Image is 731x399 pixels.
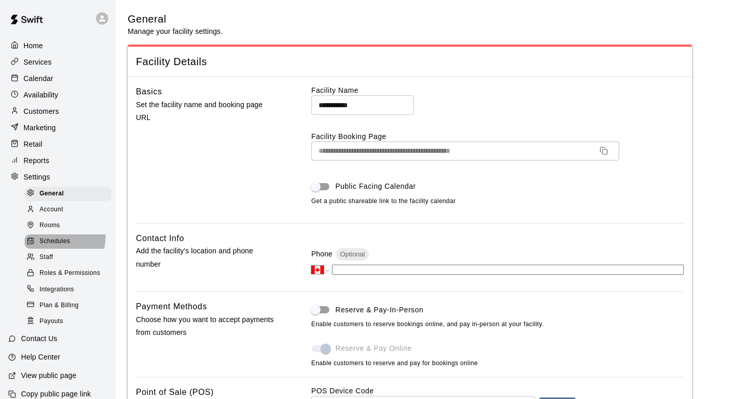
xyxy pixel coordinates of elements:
[21,389,91,399] p: Copy public page link
[311,360,478,367] span: Enable customers to reserve and pay for bookings online
[136,245,279,270] p: Add the facility's location and phone number
[21,370,76,381] p: View public page
[24,155,49,166] p: Reports
[39,252,53,263] span: Staff
[24,57,52,67] p: Services
[311,196,456,207] span: Get a public shareable link to the facility calendar
[136,85,162,98] h6: Basics
[24,139,43,149] p: Retail
[24,41,43,51] p: Home
[25,202,115,217] a: Account
[24,106,59,116] p: Customers
[8,54,107,70] a: Services
[39,236,70,247] span: Schedules
[25,282,115,297] a: Integrations
[8,38,107,53] a: Home
[25,250,115,266] a: Staff
[25,187,111,201] div: General
[136,386,214,399] h6: Point of Sale (POS)
[311,320,684,330] span: Enable customers to reserve bookings online, and pay in-person at your facility.
[21,333,57,344] p: Contact Us
[8,104,107,119] a: Customers
[24,172,50,182] p: Settings
[25,314,111,329] div: Payouts
[335,305,424,315] span: Reserve & Pay-In-Person
[25,218,111,233] div: Rooms
[8,120,107,135] a: Marketing
[25,234,111,249] div: Schedules
[136,300,207,313] h6: Payment Methods
[39,221,60,231] span: Rooms
[25,203,111,217] div: Account
[311,85,684,95] label: Facility Name
[8,153,107,168] a: Reports
[25,234,115,250] a: Schedules
[596,143,612,159] button: Copy URL
[311,387,374,395] label: POS Device Code
[335,343,412,354] span: Reserve & Pay Online
[39,285,74,295] span: Integrations
[39,268,100,278] span: Roles & Permissions
[25,186,115,202] a: General
[8,71,107,86] a: Calendar
[25,298,111,313] div: Plan & Billing
[335,181,416,192] span: Public Facing Calendar
[25,266,115,282] a: Roles & Permissions
[39,189,64,199] span: General
[8,169,107,185] a: Settings
[25,283,111,297] div: Integrations
[25,218,115,234] a: Rooms
[25,266,111,281] div: Roles & Permissions
[25,250,111,265] div: Staff
[136,55,684,69] span: Facility Details
[25,313,115,329] a: Payouts
[24,123,56,133] p: Marketing
[311,249,332,259] p: Phone
[128,12,223,26] h5: General
[25,297,115,313] a: Plan & Billing
[336,250,369,258] span: Optional
[24,73,53,84] p: Calendar
[24,90,58,100] p: Availability
[136,313,279,339] p: Choose how you want to accept payments from customers
[311,131,684,142] label: Facility Booking Page
[39,301,78,311] span: Plan & Billing
[39,316,63,327] span: Payouts
[136,232,184,245] h6: Contact Info
[21,352,60,362] p: Help Center
[8,136,107,152] a: Retail
[136,98,279,124] p: Set the facility name and booking page URL
[128,26,223,36] p: Manage your facility settings.
[39,205,63,215] span: Account
[8,87,107,103] a: Availability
